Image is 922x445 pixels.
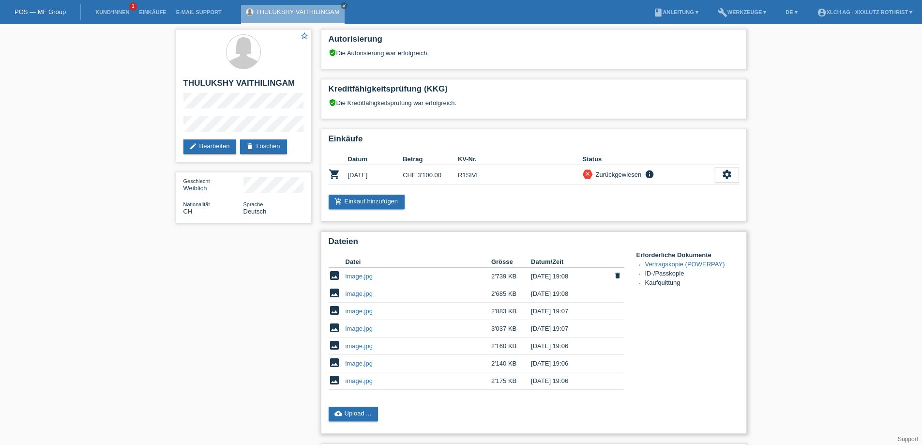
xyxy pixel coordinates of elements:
i: star_border [300,31,309,40]
a: close [341,2,348,9]
h2: Dateien [329,237,739,251]
i: image [329,322,340,334]
i: settings [722,169,732,180]
h2: THULUKSHY VAITHILINGAM [183,78,303,93]
i: info [644,169,655,179]
a: image.jpg [346,273,373,280]
td: [DATE] 19:06 [531,372,610,390]
span: 1 [129,2,137,11]
div: Die Autorisierung war erfolgreich. [329,49,739,57]
i: build [718,8,727,17]
td: [DATE] 19:06 [531,338,610,355]
th: Datum/Zeit [531,256,610,268]
a: image.jpg [346,325,373,332]
a: add_shopping_cartEinkauf hinzufügen [329,195,405,209]
i: close [584,170,591,177]
span: Nationalität [183,201,210,207]
a: image.jpg [346,342,373,350]
i: image [329,305,340,316]
i: delete [246,142,254,150]
i: image [329,374,340,386]
a: star_border [300,31,309,42]
td: 2'175 KB [491,372,531,390]
i: verified_user [329,49,336,57]
td: CHF 3'100.00 [403,165,458,185]
li: ID-/Passkopie [645,270,739,279]
a: Kund*innen [91,9,134,15]
th: Betrag [403,153,458,165]
i: image [329,270,340,281]
a: DE ▾ [781,9,802,15]
i: add_shopping_cart [334,198,342,205]
i: cloud_upload [334,410,342,417]
li: Kaufquittung [645,279,739,288]
th: KV-Nr. [458,153,583,165]
a: account_circleXLCH AG - XXXLutz Rothrist ▾ [812,9,917,15]
i: edit [189,142,197,150]
span: Schweiz [183,208,193,215]
th: Grösse [491,256,531,268]
a: Vertragskopie (POWERPAY) [645,261,725,268]
td: R1SIVL [458,165,583,185]
i: delete [614,272,621,279]
a: deleteLöschen [240,139,287,154]
div: Weiblich [183,177,243,192]
td: [DATE] 19:07 [531,303,610,320]
a: bookAnleitung ▾ [649,9,703,15]
a: image.jpg [346,307,373,315]
div: Die Kreditfähigkeitsprüfung war erfolgreich. [329,99,739,114]
a: cloud_uploadUpload ... [329,407,378,421]
a: image.jpg [346,360,373,367]
td: 2'160 KB [491,338,531,355]
th: Datei [346,256,491,268]
a: POS — MF Group [15,8,66,15]
td: 2'883 KB [491,303,531,320]
div: Zurückgewiesen [593,169,642,180]
i: image [329,287,340,299]
span: Geschlecht [183,178,210,184]
td: [DATE] [348,165,403,185]
td: [DATE] 19:06 [531,355,610,372]
i: book [653,8,663,17]
a: image.jpg [346,377,373,384]
i: verified_user [329,99,336,107]
h2: Kreditfähigkeitsprüfung (KKG) [329,84,739,99]
i: close [342,3,347,8]
a: Support [898,436,918,443]
a: E-Mail Support [171,9,227,15]
h2: Einkäufe [329,134,739,149]
td: 2'685 KB [491,285,531,303]
span: Deutsch [243,208,267,215]
td: [DATE] 19:07 [531,320,610,338]
span: Sprache [243,201,263,207]
a: image.jpg [346,290,373,297]
i: image [329,357,340,368]
h2: Autorisierung [329,34,739,49]
a: Einkäufe [134,9,171,15]
th: Datum [348,153,403,165]
i: POSP00026352 [329,169,340,180]
th: Status [583,153,715,165]
span: Löschen [611,271,624,282]
i: account_circle [817,8,827,17]
h4: Erforderliche Dokumente [636,251,739,259]
a: editBearbeiten [183,139,237,154]
td: 2'739 KB [491,268,531,285]
td: [DATE] 19:08 [531,285,610,303]
a: THULUKSHY VAITHILINGAM [256,8,340,15]
td: [DATE] 19:08 [531,268,610,285]
td: 3'037 KB [491,320,531,338]
a: buildWerkzeuge ▾ [713,9,771,15]
i: image [329,339,340,351]
td: 2'140 KB [491,355,531,372]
